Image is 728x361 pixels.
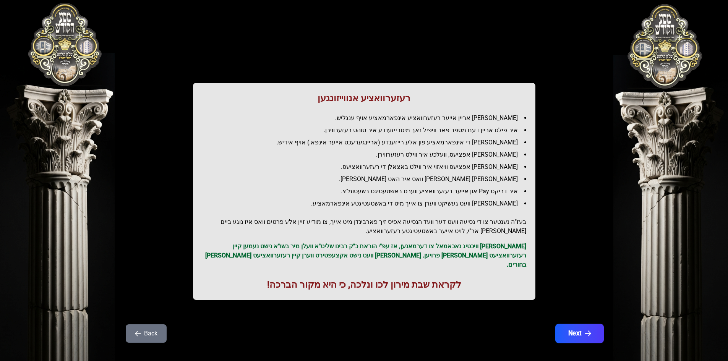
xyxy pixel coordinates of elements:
button: Next [555,324,603,343]
li: איר דריקט Pay און אייער רעזערוואציע ווערט באשטעטיגט בשעטומ"צ. [208,187,526,196]
li: [PERSON_NAME] אריין אייער רעזערוואציע אינפארמאציע אויף ענגליש. [208,113,526,123]
li: [PERSON_NAME] וועט געשיקט ווערן צו אייך מיט די באשטעטיגטע אינפארמאציע. [208,199,526,208]
h2: בעז"ה נענטער צו די נסיעה וועט דער וועד הנסיעה אפיס זיך פארבינדן מיט אייך, צו מודיע זיין אלע פרטים... [202,217,526,236]
p: [PERSON_NAME] וויכטיג נאכאמאל צו דערמאנען, אז עפ"י הוראת כ"ק רבינו שליט"א וועלן מיר בשו"א נישט נע... [202,242,526,269]
li: [PERSON_NAME] אפציעס וויאזוי איר ווילט באצאלן די רעזערוואציעס. [208,162,526,172]
button: Back [126,324,167,343]
h1: רעזערוואציע אנווייזונגען [202,92,526,104]
h1: לקראת שבת מירון לכו ונלכה, כי היא מקור הברכה! [202,278,526,291]
li: [PERSON_NAME] די אינפארמאציע פון אלע רייזענדע (אריינגערעכט אייער אינפא.) אויף אידיש. [208,138,526,147]
li: [PERSON_NAME] [PERSON_NAME] וואס איר האט [PERSON_NAME]. [208,175,526,184]
li: [PERSON_NAME] אפציעס, וועלכע איר ווילט רעזערווירן. [208,150,526,159]
li: איר פילט אריין דעם מספר פאר וויפיל נאך מיטרייזענדע איר טוהט רעזערווירן. [208,126,526,135]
